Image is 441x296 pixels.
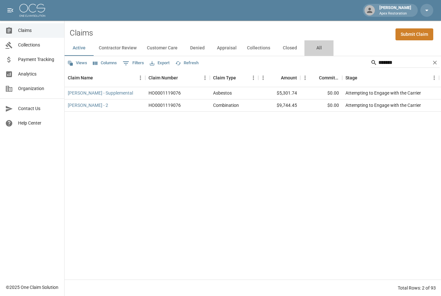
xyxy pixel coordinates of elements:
div: $5,301.74 [258,87,300,99]
div: Combination [213,102,239,108]
button: Sort [178,73,187,82]
div: Attempting to Engage with the Carrier [345,90,421,96]
button: Clear [430,58,440,67]
button: Denied [183,40,212,56]
div: Total Rows: 2 of 93 [398,285,436,291]
div: Claim Number [149,69,178,87]
span: Contact Us [18,105,59,112]
button: open drawer [4,4,17,17]
span: Claims [18,27,59,34]
div: Amount [281,69,297,87]
button: Menu [258,73,268,83]
h2: Claims [70,28,93,38]
img: ocs-logo-white-transparent.png [19,4,45,17]
div: Amount [258,69,300,87]
a: [PERSON_NAME] - Supplemental [68,90,133,96]
div: HO0001119076 [149,102,181,108]
div: Stage [345,69,357,87]
span: Collections [18,42,59,48]
button: Menu [429,73,439,83]
button: Closed [275,40,304,56]
div: Asbestos [213,90,232,96]
button: Menu [136,73,145,83]
button: Menu [200,73,210,83]
div: $0.00 [300,87,342,99]
button: Sort [236,73,245,82]
div: Attempting to Engage with the Carrier [345,102,421,108]
div: $0.00 [300,99,342,112]
div: [PERSON_NAME] [377,5,414,16]
a: Submit Claim [395,28,433,40]
div: Committed Amount [319,69,339,87]
div: Committed Amount [300,69,342,87]
button: Menu [249,73,258,83]
button: All [304,40,333,56]
button: Export [148,58,171,68]
div: Claim Name [65,69,145,87]
span: Analytics [18,71,59,77]
span: Help Center [18,120,59,127]
button: Sort [272,73,281,82]
button: Views [66,58,89,68]
button: Menu [300,73,310,83]
div: $9,744.45 [258,99,300,112]
div: Stage [342,69,439,87]
button: Sort [93,73,102,82]
button: Select columns [91,58,118,68]
p: Apex Restoration [379,11,411,16]
button: Sort [310,73,319,82]
div: Claim Name [68,69,93,87]
div: dynamic tabs [65,40,441,56]
div: HO0001119076 [149,90,181,96]
a: [PERSON_NAME] - 2 [68,102,108,108]
div: Claim Type [213,69,236,87]
div: © 2025 One Claim Solution [6,284,58,291]
span: Organization [18,85,59,92]
button: Sort [357,73,366,82]
span: Payment Tracking [18,56,59,63]
button: Show filters [121,58,146,68]
button: Appraisal [212,40,242,56]
div: Claim Type [210,69,258,87]
button: Contractor Review [94,40,142,56]
button: Refresh [174,58,200,68]
button: Customer Care [142,40,183,56]
button: Active [65,40,94,56]
div: Search [371,57,440,69]
div: Claim Number [145,69,210,87]
button: Collections [242,40,275,56]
